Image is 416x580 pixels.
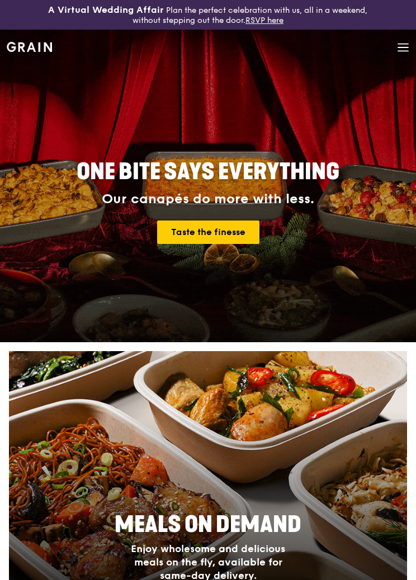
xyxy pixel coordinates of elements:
div: Our canapés do more with less. [53,191,364,207]
span: Meals On Demand [115,511,301,538]
a: RSVP here [245,16,283,25]
span: ONE BITE SAYS EVERYTHING [77,159,339,185]
img: Grain [7,42,52,52]
h3: A Virtual Wedding Affair [48,4,164,16]
div: Plan the perfect celebration with us, all in a weekend, without stepping out the door. [35,4,381,25]
a: GrainGrain [7,29,52,63]
a: Taste the finesse [157,221,259,244]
